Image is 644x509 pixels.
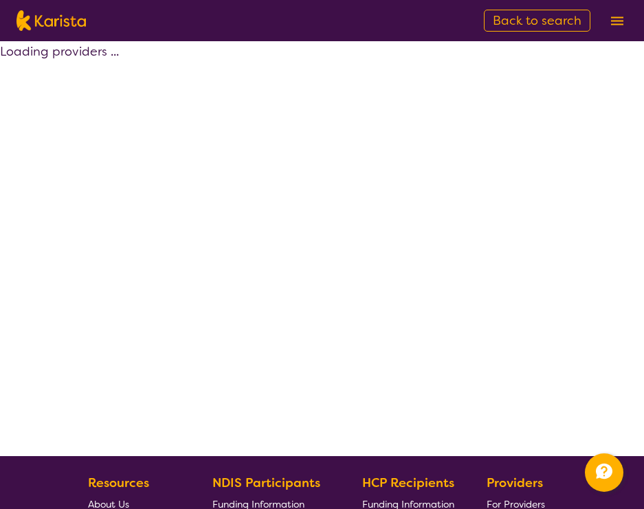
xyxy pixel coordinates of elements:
img: menu [611,16,623,25]
b: HCP Recipients [362,475,454,491]
b: NDIS Participants [212,475,320,491]
b: Resources [88,475,149,491]
button: Channel Menu [585,453,623,492]
b: Providers [487,475,543,491]
a: Back to search [484,10,590,32]
img: Karista logo [16,10,86,31]
span: Back to search [493,12,581,29]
